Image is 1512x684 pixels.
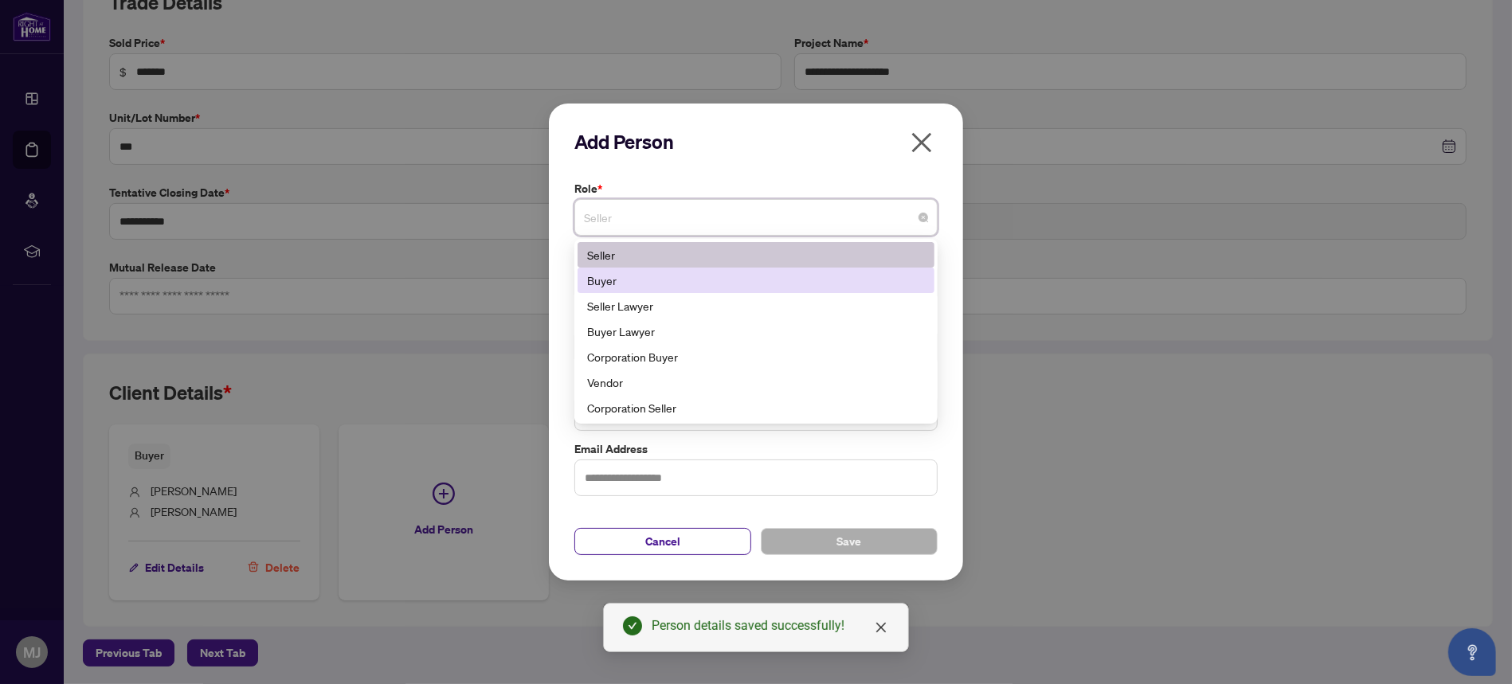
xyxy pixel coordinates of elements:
[574,528,751,555] button: Cancel
[587,246,925,264] div: Seller
[574,440,938,458] label: Email Address
[578,344,934,369] div: Corporation Buyer
[1448,628,1496,676] button: Open asap
[587,348,925,365] div: Corporation Buyer
[587,322,925,340] div: Buyer Lawyer
[587,272,925,289] div: Buyer
[645,529,680,554] span: Cancel
[872,619,890,636] a: Close
[578,319,934,344] div: Buyer Lawyer
[574,180,938,197] label: Role
[919,213,928,222] span: close-circle
[578,369,934,395] div: Vendor
[578,268,934,293] div: Buyer
[875,621,887,634] span: close
[587,297,925,315] div: Seller Lawyer
[761,528,938,555] button: Save
[578,242,934,268] div: Seller
[587,373,925,391] div: Vendor
[909,130,934,155] span: close
[623,616,642,635] span: check-circle
[584,202,928,233] span: Seller
[578,293,934,319] div: Seller Lawyer
[578,395,934,420] div: Corporation Seller
[652,616,889,635] div: Person details saved successfully!
[587,399,925,416] div: Corporation Seller
[574,129,938,154] h2: Add Person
